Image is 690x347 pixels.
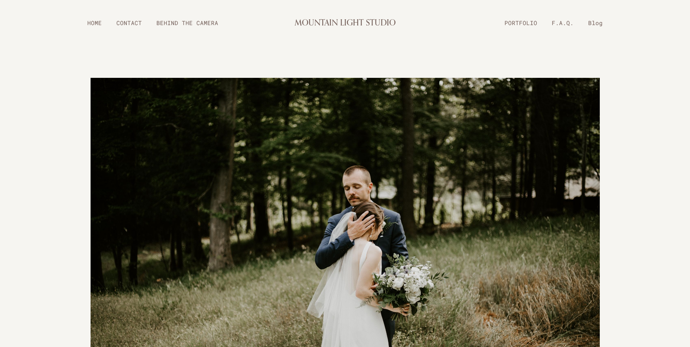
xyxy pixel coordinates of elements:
[80,16,109,29] a: HOME
[581,16,610,29] a: Blog
[109,16,149,29] a: CONTACT
[497,16,545,29] a: PORTFOLIO
[295,13,396,33] a: MOUNTAIN LIGHT STUDIO
[149,16,226,29] a: BEHIND THE CAMERA
[545,16,581,29] a: F.A.Q.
